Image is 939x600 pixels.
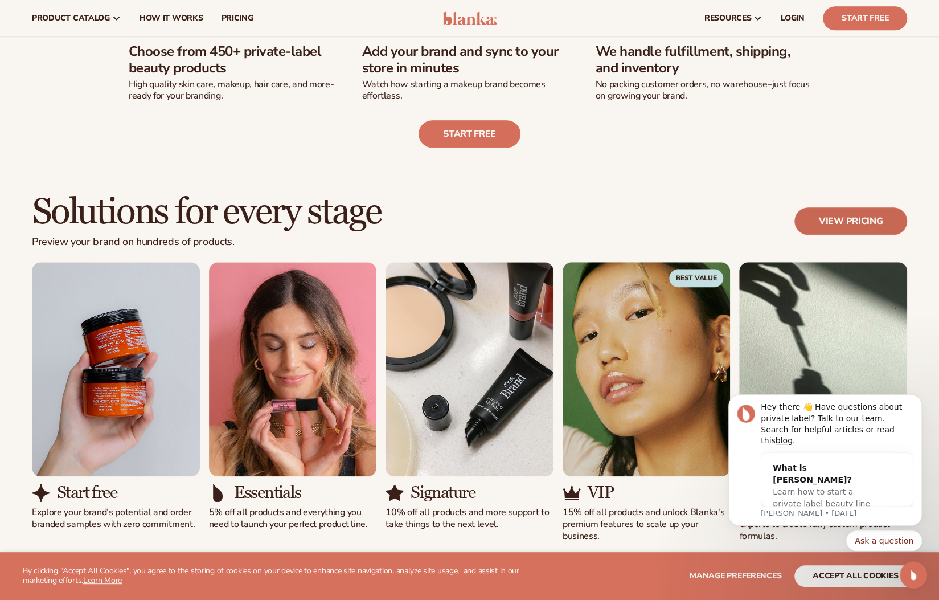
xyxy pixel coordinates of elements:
[563,262,731,476] img: Shopify Image 8
[32,193,381,231] h2: Solutions for every stage
[669,269,724,287] span: Best Value
[129,43,344,76] h3: Choose from 450+ private-label beauty products
[32,507,200,530] p: Explore your brand’s potential and order branded samples with zero commitment.
[209,484,227,502] img: Shopify Image 5
[595,43,810,76] h3: We handle fulfillment, shipping, and inventory
[57,483,117,502] h3: Start free
[386,484,404,502] img: Shopify Image 7
[129,79,344,103] p: High quality skin care, makeup, hair care, and more-ready for your branding.
[595,79,810,103] p: No packing customer orders, no warehouse–just focus on growing your brand.
[781,14,805,23] span: LOGIN
[794,207,907,235] a: View pricing
[690,570,781,581] span: Manage preferences
[209,262,377,476] img: Shopify Image 4
[386,262,553,476] img: Shopify Image 6
[419,120,520,148] a: Start free
[900,561,927,589] iframe: Intercom live chat
[563,262,731,542] div: 4 / 5
[32,262,200,476] img: Shopify Image 2
[140,14,203,23] span: How It Works
[794,565,916,587] button: accept all cookies
[83,575,122,586] a: Learn More
[704,14,751,23] span: resources
[442,11,497,25] img: logo
[386,262,553,530] div: 3 / 5
[209,262,377,530] div: 2 / 5
[386,507,553,530] p: 10% off all products and more support to take things to the next level.
[209,507,377,530] p: 5% off all products and everything you need to launch your perfect product line.
[32,262,200,530] div: 1 / 5
[234,483,301,502] h3: Essentials
[411,483,475,502] h3: Signature
[362,79,577,103] p: Watch how starting a makeup brand becomes effortless.
[739,262,907,476] img: Shopify Image 10
[32,484,50,502] img: Shopify Image 3
[563,484,581,502] img: Shopify Image 9
[362,43,577,76] h3: Add your brand and sync to your store in minutes
[823,6,907,30] a: Start Free
[32,14,110,23] span: product catalog
[588,483,613,502] h3: VIP
[563,507,731,542] p: 15% off all products and unlock Blanka's premium features to scale up your business.
[32,236,381,248] p: Preview your brand on hundreds of products.
[690,565,781,587] button: Manage preferences
[23,566,542,586] p: By clicking "Accept All Cookies", you agree to the storing of cookies on your device to enhance s...
[739,262,907,542] div: 5 / 5
[221,14,253,23] span: pricing
[711,369,939,569] iframe: Intercom notifications message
